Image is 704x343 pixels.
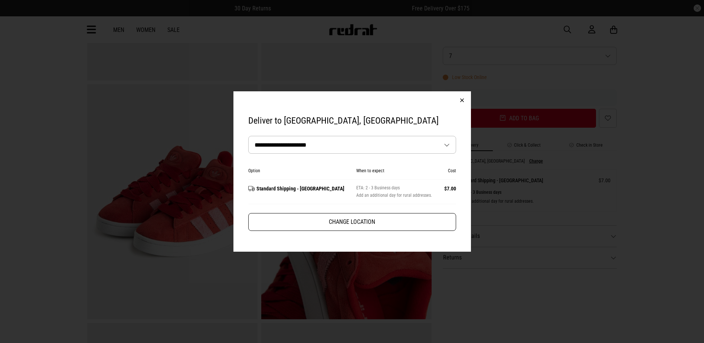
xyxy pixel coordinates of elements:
button: Open LiveChat chat widget [6,3,28,25]
th: Cost [432,163,456,179]
h3: Deliver to [GEOGRAPHIC_DATA], [GEOGRAPHIC_DATA] [248,115,456,127]
td: ETA: 2 - 3 Business days Add an additional day for rural addresses. [356,179,432,204]
th: Option [248,163,357,179]
button: Change Location [248,213,456,231]
select: Select Location [249,136,456,153]
td: $7.00 [432,179,456,204]
th: When to expect [356,163,432,179]
td: Standard Shipping - [GEOGRAPHIC_DATA] [248,179,357,204]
